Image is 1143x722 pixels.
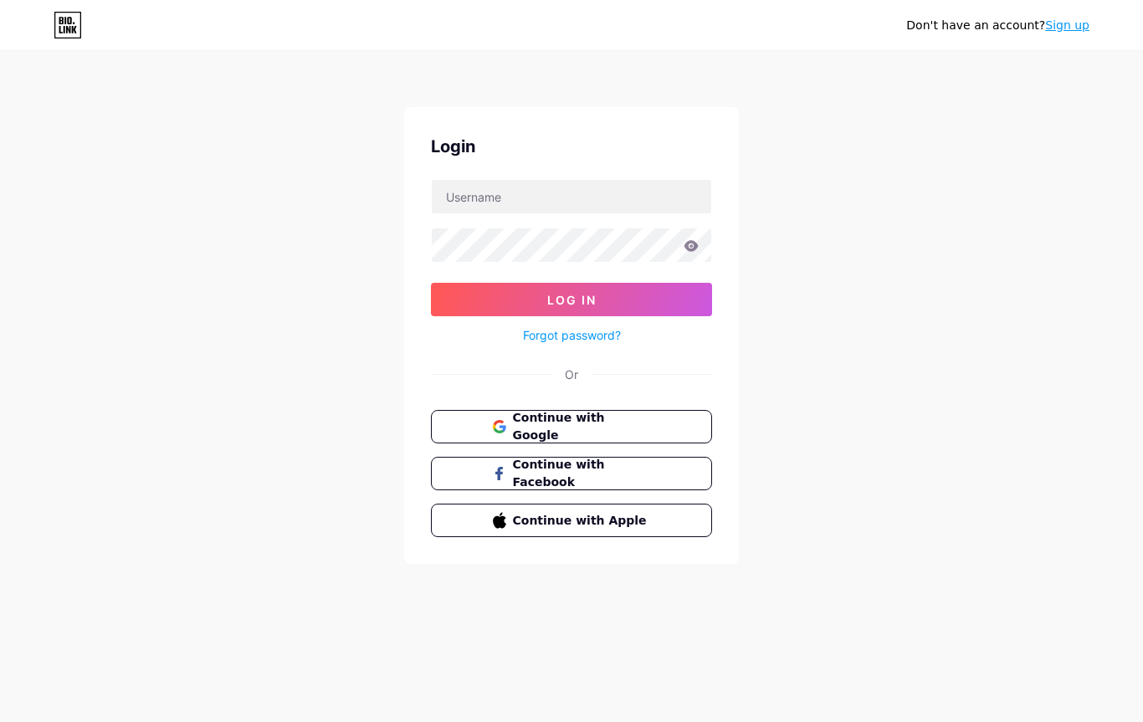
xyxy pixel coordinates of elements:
button: Continue with Apple [431,504,712,537]
button: Continue with Google [431,410,712,443]
div: Or [565,366,578,383]
div: Don't have an account? [906,17,1089,34]
a: Forgot password? [523,326,621,344]
a: Sign up [1045,18,1089,32]
span: Continue with Apple [513,512,651,530]
span: Log In [547,293,597,307]
span: Continue with Google [513,409,651,444]
button: Continue with Facebook [431,457,712,490]
button: Log In [431,283,712,316]
input: Username [432,180,711,213]
span: Continue with Facebook [513,456,651,491]
div: Login [431,134,712,159]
